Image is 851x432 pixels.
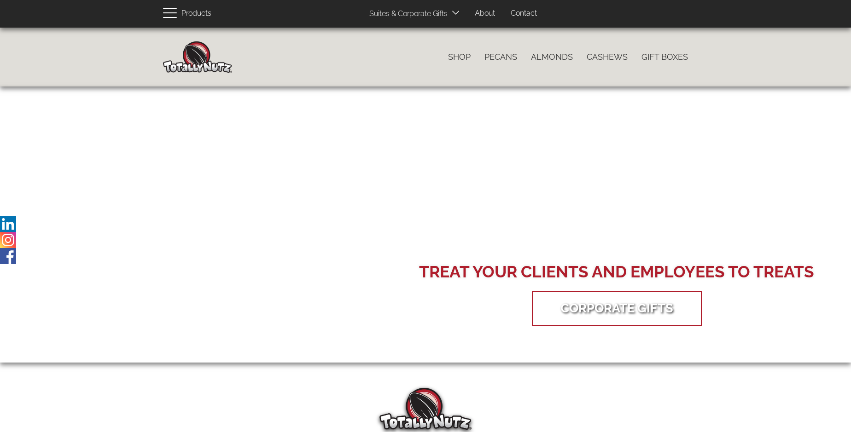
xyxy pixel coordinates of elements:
[504,5,544,23] a: Contact
[181,7,211,20] span: Products
[580,47,635,67] a: Cashews
[379,388,472,430] img: Totally Nutz Logo
[547,294,687,323] a: Corporate Gifts
[635,47,695,67] a: Gift Boxes
[163,41,232,73] img: Home
[419,260,814,283] div: Treat your Clients and Employees to Treats
[478,47,524,67] a: Pecans
[468,5,502,23] a: About
[362,5,450,23] a: Suites & Corporate Gifts
[524,47,580,67] a: Almonds
[441,47,478,67] a: Shop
